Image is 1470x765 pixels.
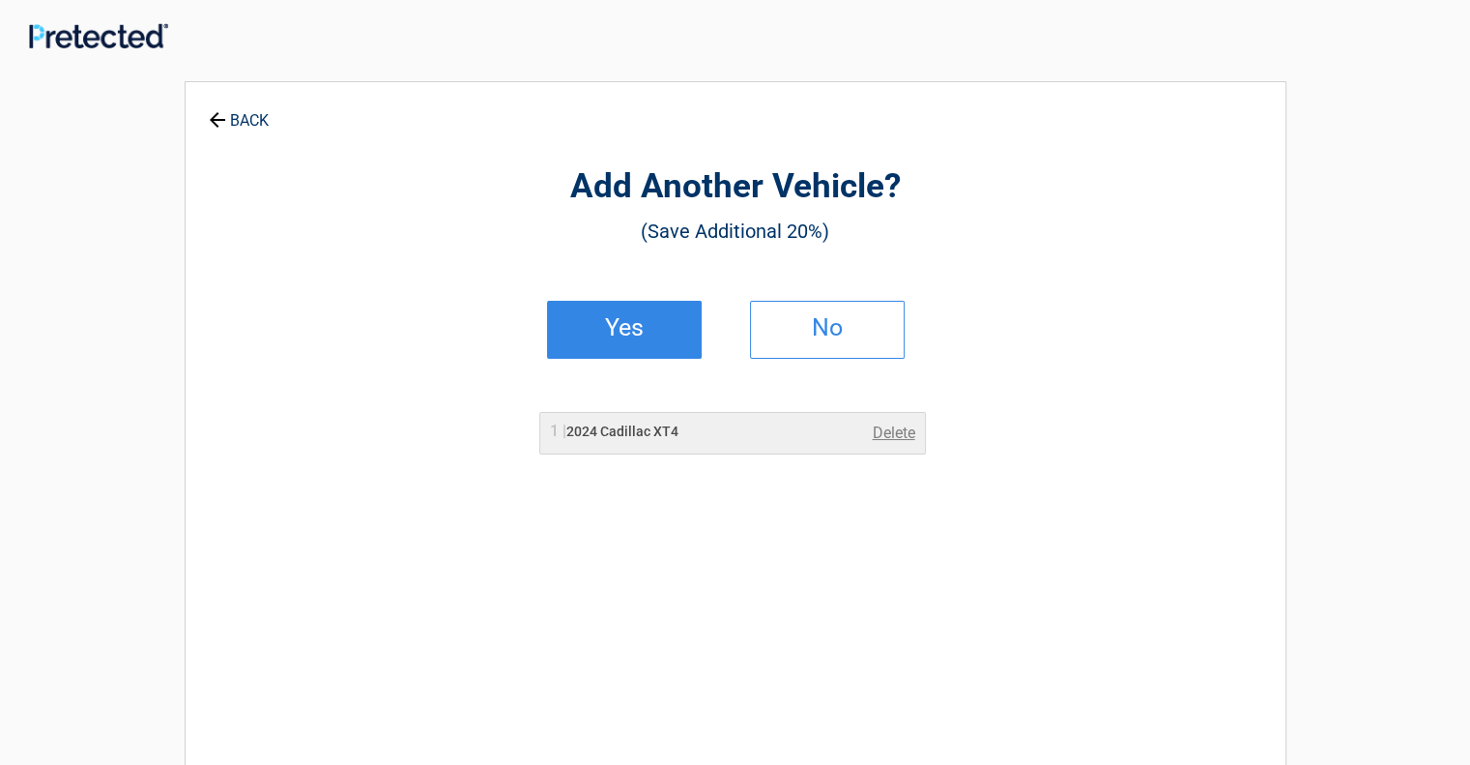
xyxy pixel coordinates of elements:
h2: Add Another Vehicle? [292,164,1179,210]
a: BACK [205,95,273,129]
img: Main Logo [29,23,168,48]
a: Delete [873,422,915,445]
h2: 2024 Cadillac XT4 [550,422,678,442]
h2: Yes [567,321,681,335]
h2: No [770,321,884,335]
h3: (Save Additional 20%) [292,215,1179,248]
span: 1 | [550,422,566,440]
